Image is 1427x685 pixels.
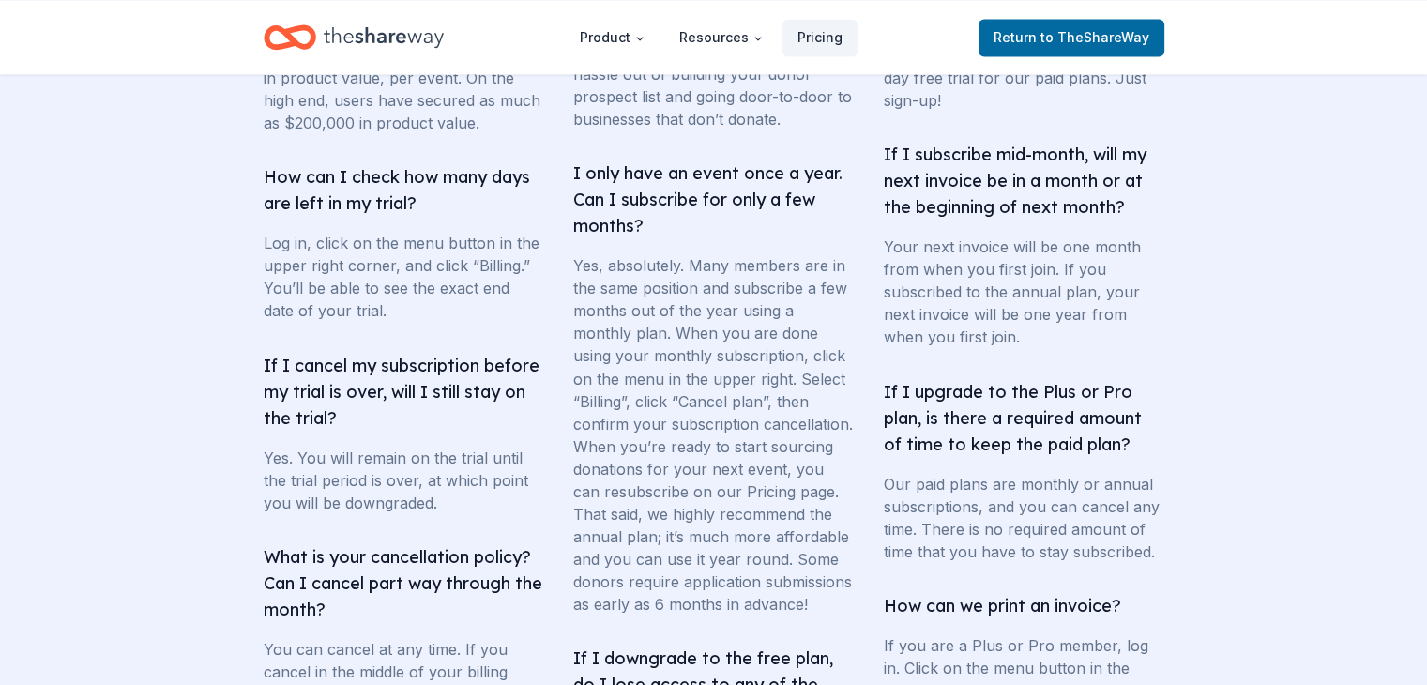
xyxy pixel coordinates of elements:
p: Yes. You will remain on the trial until the trial period is over, at which point you will be down... [264,446,544,513]
span: to TheShareWay [1040,29,1149,45]
h3: How can I check how many days are left in my trial? [264,164,544,217]
nav: Main [565,15,858,59]
a: Home [264,15,444,59]
h3: How can we print an invoice? [884,592,1164,618]
h3: I only have an event once a year. Can I subscribe for only a few months? [573,160,854,239]
p: Yes, absolutely. Many members are in the same position and subscribe a few months out of the year... [573,254,854,615]
a: Pricing [782,19,858,56]
p: Log in, click on the menu button in the upper right corner, and click “Billing.” You’ll be able t... [264,232,544,322]
span: Return [994,26,1149,49]
button: Resources [664,19,779,56]
p: Our paid plans are monthly or annual subscriptions, and you can cancel any time. There is no requ... [884,472,1164,562]
h3: If I cancel my subscription before my trial is over, will I still stay on the trial? [264,352,544,431]
p: We have a generous free tier, and a 7-day free trial for our paid plans. Just sign-up! [884,44,1164,112]
p: Our average customer secures $2200 in product value, per event. On the high end, users have secur... [264,44,544,134]
p: Your next invoice will be one month from when you first join. If you subscribed to the annual pla... [884,236,1164,348]
button: Product [565,19,660,56]
h3: If I subscribe mid-month, will my next invoice be in a month or at the beginning of next month? [884,142,1164,221]
h3: What is your cancellation policy? Can I cancel part way through the month? [264,543,544,622]
a: Returnto TheShareWay [979,19,1164,56]
h3: If I upgrade to the Plus or Pro plan, is there a required amount of time to keep the paid plan? [884,378,1164,457]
